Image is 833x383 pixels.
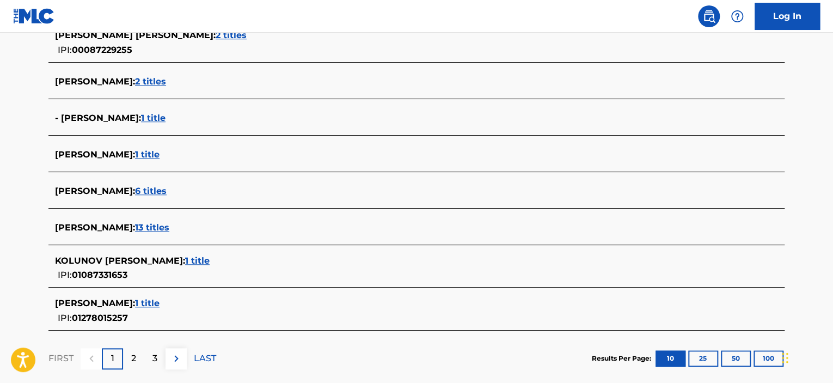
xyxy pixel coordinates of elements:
span: 13 titles [135,222,169,233]
p: LAST [194,352,216,365]
span: 2 titles [135,76,166,87]
p: 1 [111,352,114,365]
span: - [PERSON_NAME] : [55,113,141,123]
span: [PERSON_NAME] : [55,222,135,233]
span: [PERSON_NAME] : [55,186,135,196]
div: Drag [782,342,788,374]
span: 1 title [135,149,160,160]
span: 01087331653 [72,270,127,280]
img: help [731,10,744,23]
span: 1 title [141,113,166,123]
span: 1 title [135,298,160,308]
iframe: Chat Widget [779,331,833,383]
a: Log In [755,3,820,30]
span: 6 titles [135,186,167,196]
button: 25 [688,350,718,367]
p: 3 [152,352,157,365]
p: 2 [131,352,136,365]
div: Help [726,5,748,27]
span: IPI: [58,270,72,280]
span: 2 titles [216,30,247,40]
span: IPI: [58,45,72,55]
img: MLC Logo [13,8,55,24]
p: Results Per Page: [592,354,654,363]
span: [PERSON_NAME] [PERSON_NAME] : [55,30,216,40]
p: FIRST [48,352,73,365]
span: [PERSON_NAME] : [55,149,135,160]
span: 00087229255 [72,45,132,55]
button: 50 [721,350,751,367]
span: 1 title [185,256,210,266]
img: right [170,352,183,365]
span: 01278015257 [72,313,128,323]
span: KOLUNOV [PERSON_NAME] : [55,256,185,266]
button: 10 [656,350,685,367]
span: IPI: [58,313,72,323]
button: 100 [754,350,783,367]
a: Public Search [698,5,720,27]
span: [PERSON_NAME] : [55,76,135,87]
span: [PERSON_NAME] : [55,298,135,308]
img: search [702,10,715,23]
